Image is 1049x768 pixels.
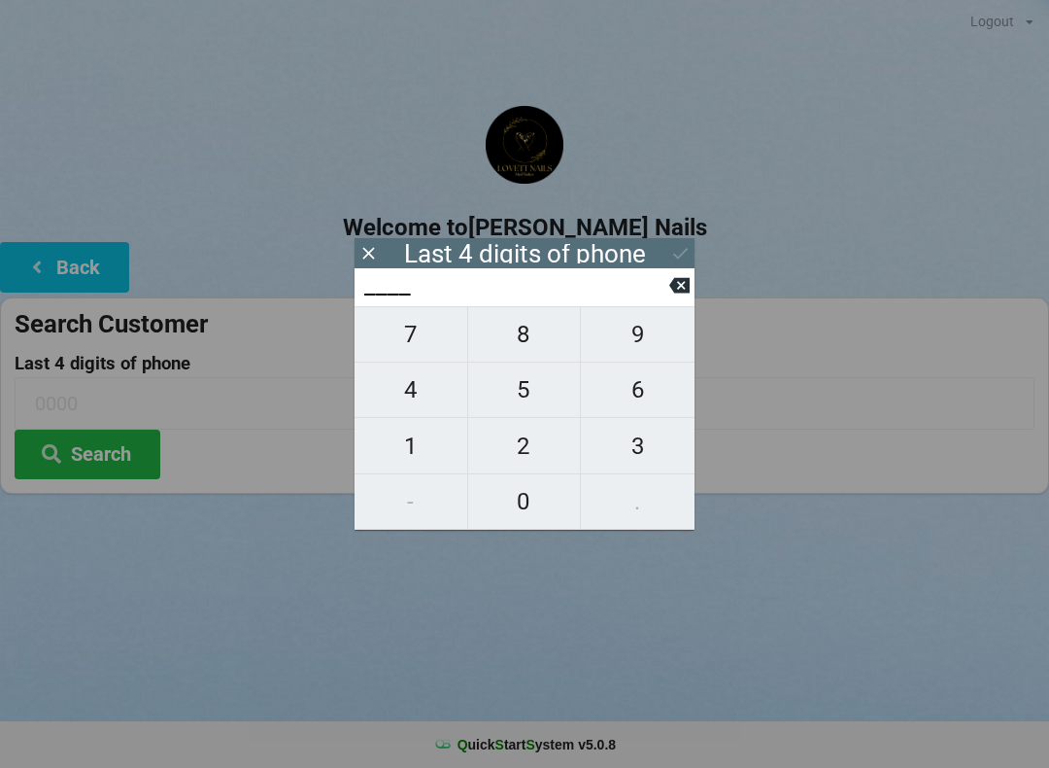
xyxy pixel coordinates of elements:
[581,306,694,363] button: 9
[468,369,581,410] span: 5
[355,418,468,473] button: 1
[581,314,694,355] span: 9
[468,426,581,467] span: 2
[468,481,581,522] span: 0
[468,418,582,473] button: 2
[468,314,581,355] span: 8
[581,418,694,473] button: 3
[581,426,694,467] span: 3
[581,363,694,418] button: 6
[355,369,467,410] span: 4
[468,306,582,363] button: 8
[355,306,468,363] button: 7
[355,363,468,418] button: 4
[355,426,467,467] span: 1
[404,244,646,263] div: Last 4 digits of phone
[355,314,467,355] span: 7
[468,363,582,418] button: 5
[468,474,582,530] button: 0
[581,369,694,410] span: 6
